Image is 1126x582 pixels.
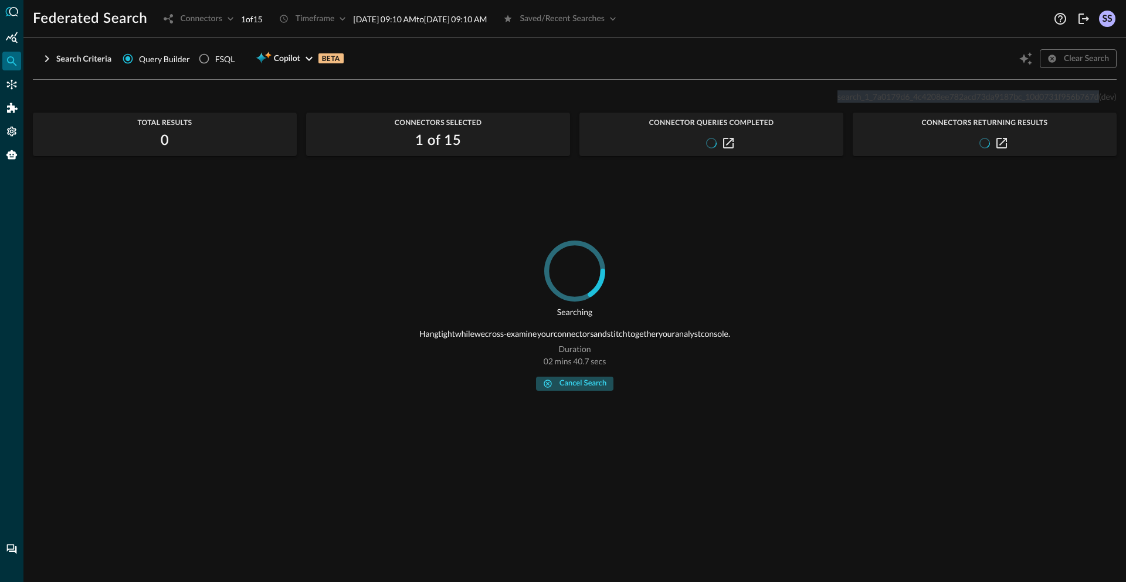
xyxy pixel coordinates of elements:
div: FSQL [215,53,235,65]
span: Total Results [33,119,297,127]
p: cross-examine [485,327,537,340]
p: Searching [557,306,592,318]
span: Query Builder [139,53,190,65]
p: BETA [318,53,344,63]
p: together [628,327,659,340]
button: Search Criteria [33,49,118,68]
button: Help [1051,9,1070,28]
p: [DATE] 09:10 AM to [DATE] 09:10 AM [353,13,487,25]
span: Connectors Returning Results [853,119,1117,127]
div: Search Criteria [56,52,111,66]
p: 02 mins 40.7 secs [544,355,606,367]
span: (dev) [1099,92,1117,101]
p: stitch [607,327,627,340]
div: Chat [2,540,21,559]
button: cancel search [536,377,613,391]
p: your [537,327,554,340]
h1: Federated Search [33,9,147,28]
div: Connectors [2,75,21,94]
p: Hang [419,327,439,340]
span: search_1_7a0179d6_4c4208ee782acd73da9187bc_10d0731f956b767d [837,92,1099,101]
p: tight [438,327,455,340]
p: and [593,327,607,340]
p: console. [701,327,730,340]
p: while [455,327,474,340]
div: Summary Insights [2,28,21,47]
button: Logout [1074,9,1093,28]
span: Copilot [274,52,300,66]
span: Connectors Selected [306,119,570,127]
h2: 0 [161,131,169,150]
div: Federated Search [2,52,21,70]
div: Addons [3,99,22,117]
p: we [474,327,485,340]
div: cancel search [559,377,606,391]
p: connectors [554,327,594,340]
p: 1 of 15 [241,13,263,25]
p: Duration [558,343,591,355]
h2: 1 of 15 [415,131,461,150]
p: your [659,327,675,340]
div: Query Agent [2,145,21,164]
span: Connector Queries Completed [579,119,843,127]
div: Settings [2,122,21,141]
button: CopilotBETA [249,49,350,68]
p: analyst [675,327,701,340]
div: SS [1099,11,1115,27]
